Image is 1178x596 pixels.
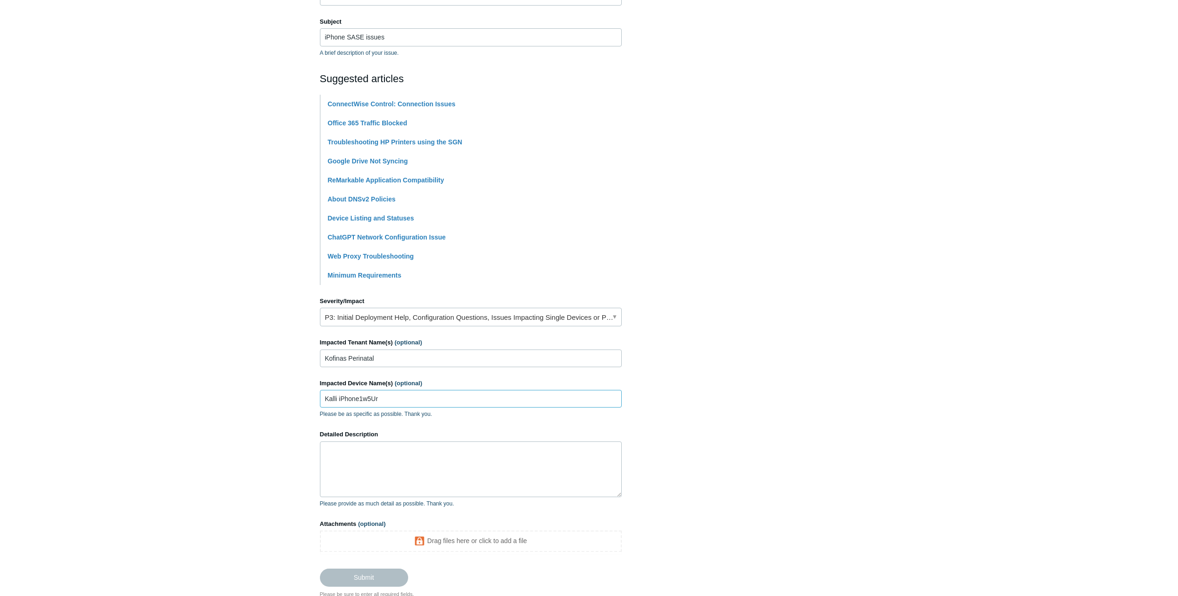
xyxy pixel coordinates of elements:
[328,272,402,279] a: Minimum Requirements
[328,176,444,184] a: ReMarkable Application Compatibility
[320,17,622,26] label: Subject
[320,499,622,508] p: Please provide as much detail as possible. Thank you.
[328,214,414,222] a: Device Listing and Statuses
[320,308,622,326] a: P3: Initial Deployment Help, Configuration Questions, Issues Impacting Single Devices or Past Out...
[320,338,622,347] label: Impacted Tenant Name(s)
[320,379,622,388] label: Impacted Device Name(s)
[358,520,385,527] span: (optional)
[320,71,622,86] h2: Suggested articles
[320,410,622,418] p: Please be as specific as possible. Thank you.
[320,519,622,529] label: Attachments
[328,100,456,108] a: ConnectWise Control: Connection Issues
[395,380,422,387] span: (optional)
[328,138,462,146] a: Troubleshooting HP Printers using the SGN
[328,195,396,203] a: About DNSv2 Policies
[328,119,407,127] a: Office 365 Traffic Blocked
[328,253,414,260] a: Web Proxy Troubleshooting
[320,430,622,439] label: Detailed Description
[328,233,446,241] a: ChatGPT Network Configuration Issue
[395,339,422,346] span: (optional)
[320,297,622,306] label: Severity/Impact
[320,569,408,586] input: Submit
[328,157,408,165] a: Google Drive Not Syncing
[320,49,622,57] p: A brief description of your issue.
